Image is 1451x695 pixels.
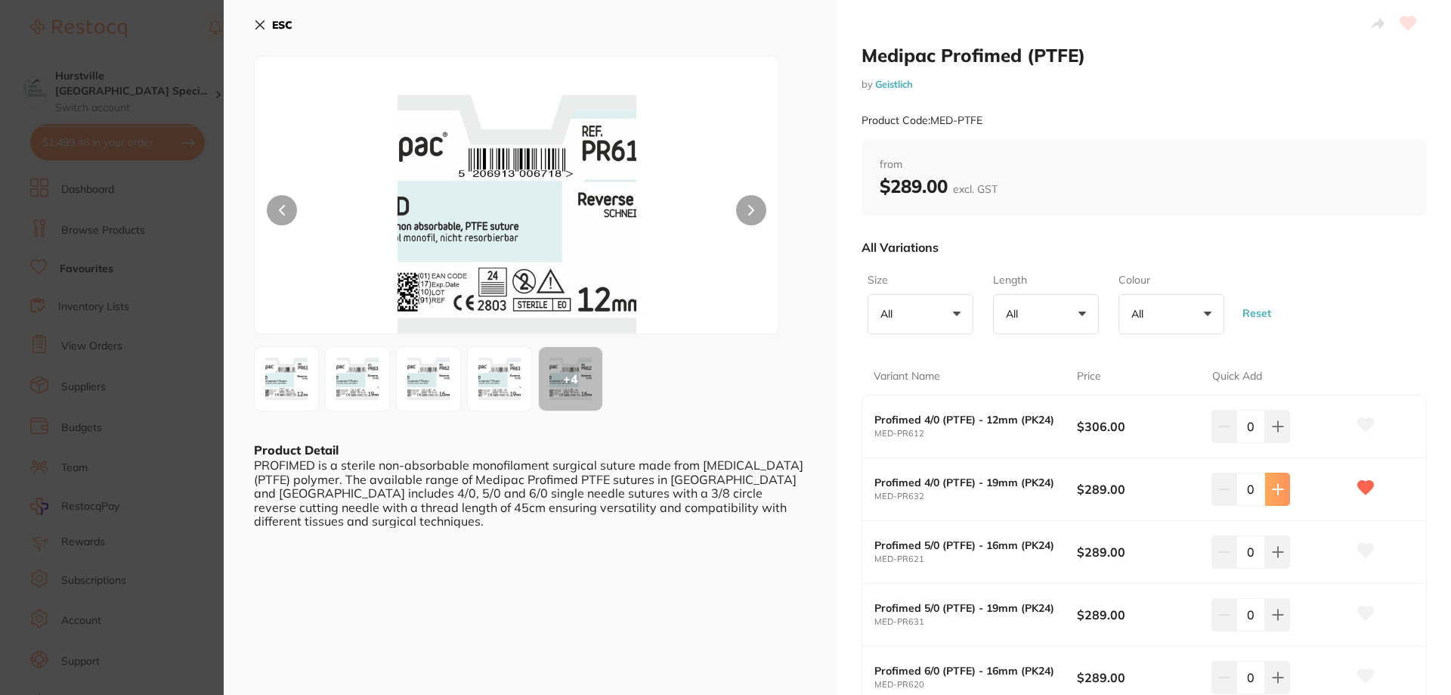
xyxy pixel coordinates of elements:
[874,492,1077,501] small: MED-PR632
[862,44,1427,67] h2: Medipac Profimed (PTFE)
[1006,307,1024,321] p: All
[880,157,1409,172] span: from
[1077,481,1199,498] b: $289.00
[1077,418,1199,435] b: $306.00
[874,539,1057,551] b: Profimed 5/0 (PTFE) - 16mm (PK24)
[401,352,456,406] img: UFI2MjEtanBn
[874,665,1057,677] b: Profimed 6/0 (PTFE) - 16mm (PK24)
[259,352,314,406] img: UFI2MTItanBn
[254,442,339,458] b: Product Detail
[1077,669,1199,686] b: $289.00
[330,352,385,406] img: UFI2MzItanBn
[953,182,998,196] span: excl. GST
[254,12,292,38] button: ESC
[272,18,292,32] b: ESC
[472,352,527,406] img: UFI2MzEtanBn
[1077,369,1101,384] p: Price
[993,273,1094,288] label: Length
[539,347,602,411] div: + 4
[1212,369,1262,384] p: Quick Add
[862,240,939,255] p: All Variations
[1238,285,1276,340] button: Reset
[874,602,1057,614] b: Profimed 5/0 (PTFE) - 19mm (PK24)
[993,294,1099,335] button: All
[868,294,973,335] button: All
[874,369,940,384] p: Variant Name
[868,273,969,288] label: Size
[1118,273,1220,288] label: Colour
[1077,607,1199,623] b: $289.00
[880,175,998,197] b: $289.00
[874,476,1057,489] b: Profimed 4/0 (PTFE) - 19mm (PK24)
[862,79,1427,90] small: by
[538,346,603,411] button: +4
[1131,307,1149,321] p: All
[875,78,913,90] a: Geistlich
[880,307,899,321] p: All
[1077,544,1199,560] b: $289.00
[874,617,1077,627] small: MED-PR631
[874,680,1077,690] small: MED-PR620
[874,429,1077,439] small: MED-PR612
[874,414,1057,426] b: Profimed 4/0 (PTFE) - 12mm (PK24)
[862,114,982,127] small: Product Code: MED-PTFE
[1118,294,1224,335] button: All
[254,458,807,528] div: PROFIMED is a sterile non-absorbable monofilament surgical suture made from [MEDICAL_DATA] (PTFE)...
[360,95,674,334] img: UFI2MTItanBn
[874,554,1077,564] small: MED-PR621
